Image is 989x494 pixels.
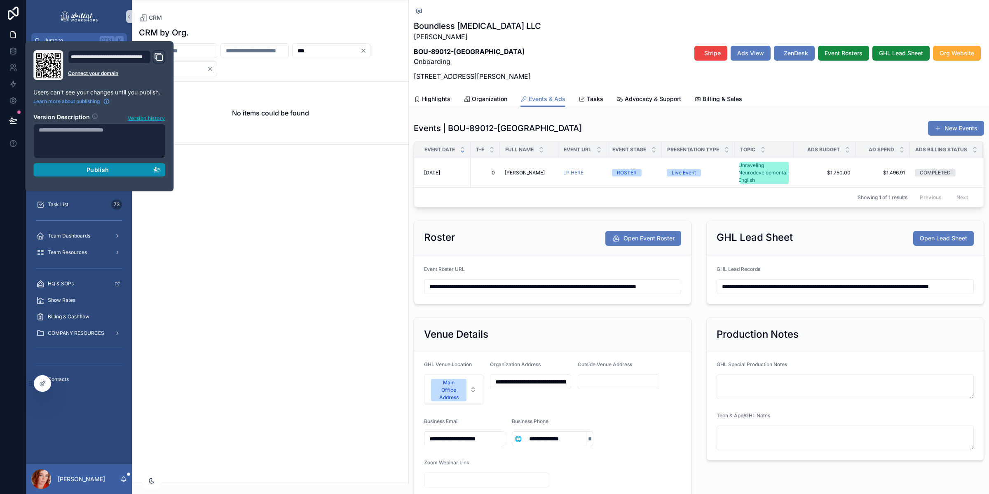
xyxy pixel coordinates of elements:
[414,71,541,81] p: [STREET_ADDRESS][PERSON_NAME]
[529,95,565,103] span: Events & Ads
[48,330,104,336] span: COMPANY RESOURCES
[563,169,602,176] a: LP HERE
[44,37,96,44] span: Jump to...
[807,146,840,153] span: Ads Budget
[464,92,507,108] a: Organization
[612,146,646,153] span: Event Stage
[612,169,657,176] a: ROSTER
[31,245,127,260] a: Team Resources
[564,146,591,153] span: Event URL
[31,326,127,341] a: COMPANY RESOURCES
[940,49,974,57] span: Org Website
[48,280,74,287] span: HQ & SOPs
[33,98,100,105] span: Learn more about publishing
[424,418,459,424] span: Business Email
[667,169,730,176] a: Live Event
[422,95,450,103] span: Highlights
[68,70,165,77] a: Connect your domain
[31,228,127,243] a: Team Dashboards
[505,146,534,153] span: Full Name
[915,169,978,176] a: COMPLETED
[33,163,165,176] button: Publish
[704,49,721,57] span: Stripe
[563,169,584,176] a: LP HERE
[424,361,472,367] span: GHL Venue Location
[58,475,105,483] p: [PERSON_NAME]
[149,14,162,22] span: CRM
[740,162,789,184] a: Unraveling Neurodevelopmental-English
[414,47,525,56] strong: BOU-89012-[GEOGRAPHIC_DATA]
[520,92,565,107] a: Events & Ads
[48,313,89,320] span: Billing & Cashflow
[207,66,217,72] button: Clear
[414,92,450,108] a: Highlights
[928,121,984,136] button: New Events
[784,49,808,57] span: ZenDesk
[667,146,719,153] span: Presentation Type
[913,231,974,246] button: Open Lead Sheet
[825,49,862,57] span: Event Rosters
[476,169,495,176] a: 0
[33,98,110,105] a: Learn more about publishing
[694,92,742,108] a: Billing & Sales
[100,36,115,45] span: Ctrl
[731,46,771,61] button: Ads View
[717,412,770,419] span: Tech & App/GHL Notes
[703,95,742,103] span: Billing & Sales
[515,435,522,443] span: 🌐
[605,231,681,246] button: Open Event Roster
[31,276,127,291] a: HQ & SOPs
[139,27,189,38] h1: CRM by Org.
[587,95,603,103] span: Tasks
[579,92,603,108] a: Tasks
[623,234,675,242] span: Open Event Roster
[717,231,793,244] h2: GHL Lead Sheet
[869,146,894,153] span: Ad Spend
[616,92,681,108] a: Advocacy & Support
[738,162,790,184] div: Unraveling Neurodevelopmental-English
[617,169,637,176] div: ROSTER
[933,46,981,61] button: Org Website
[472,95,507,103] span: Organization
[31,197,127,212] a: Task List73
[512,418,548,424] span: Business Phone
[424,459,469,466] span: Zoom Webinar Link
[490,361,541,367] span: Organization Address
[232,108,309,118] h2: No items could be found
[424,266,465,272] span: Event Roster URL
[431,378,466,401] button: Unselect MAIN_OFFICE_ADDRESS
[31,33,127,48] button: Jump to...CtrlK
[737,49,764,57] span: Ads View
[414,47,541,66] p: Onboarding
[414,20,541,32] h1: Boundless [MEDICAL_DATA] LLC
[48,201,68,208] span: Task List
[625,95,681,103] span: Advocacy & Support
[858,194,907,201] span: Showing 1 of 1 results
[818,46,869,61] button: Event Rosters
[424,328,488,341] h2: Venue Details
[424,374,483,405] button: Select Button
[578,361,632,367] span: Outside Venue Address
[424,169,466,176] a: [DATE]
[799,169,851,176] a: $1,750.00
[717,328,799,341] h2: Production Notes
[920,169,951,176] div: COMPLETED
[915,146,967,153] span: Ads Billing Status
[116,37,123,44] span: K
[111,200,122,209] div: 73
[717,361,787,367] span: GHL Special Production Notes
[48,376,69,383] span: Contacts
[920,234,967,242] span: Open Lead Sheet
[860,169,905,176] a: $1,496.91
[717,266,760,272] span: GHL Lead Records
[879,49,923,57] span: GHL Lead Sheet
[872,46,930,61] button: GHL Lead Sheet
[414,32,541,42] p: [PERSON_NAME]
[414,122,582,134] h1: Events | BOU-89012-[GEOGRAPHIC_DATA]
[87,166,109,174] span: Publish
[774,46,815,61] button: ZenDesk
[33,88,165,96] p: Users can't see your changes until you publish.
